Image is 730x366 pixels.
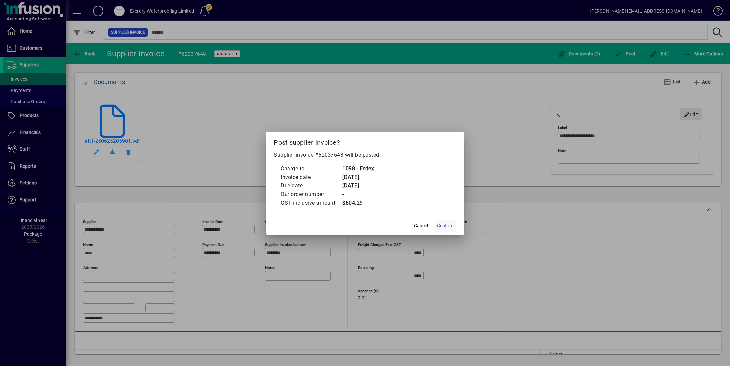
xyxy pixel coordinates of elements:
td: - [342,190,374,199]
td: [DATE] [342,173,374,182]
td: Charge to [281,164,342,173]
td: Our order number [281,190,342,199]
span: Confirm [437,223,454,229]
td: 1098 - Fedex [342,164,374,173]
button: Cancel [411,220,432,232]
td: Invoice date [281,173,342,182]
h2: Post supplier invoice? [266,132,464,151]
td: [DATE] [342,182,374,190]
td: GST inclusive amount [281,199,342,207]
td: $804.29 [342,199,374,207]
p: Supplier invoice #62037648 will be posted. [274,151,456,159]
span: Cancel [414,223,428,229]
button: Confirm [435,220,456,232]
td: Due date [281,182,342,190]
